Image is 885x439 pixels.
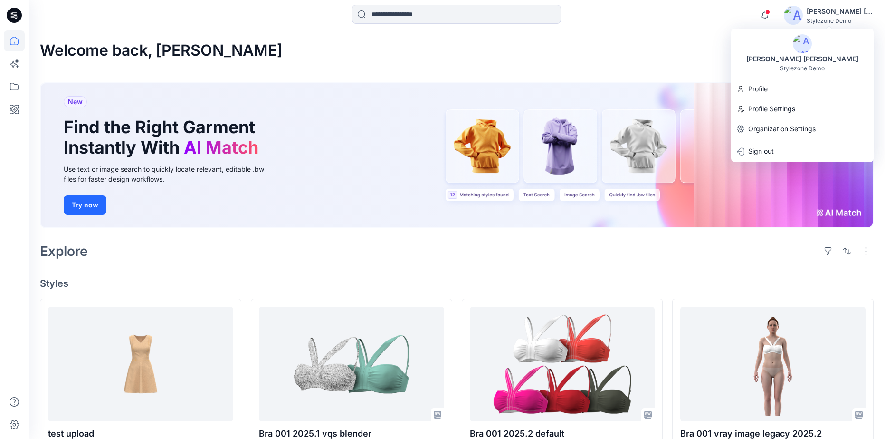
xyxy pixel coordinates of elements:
a: Profile Settings [731,100,874,118]
a: Profile [731,80,874,98]
div: [PERSON_NAME] [PERSON_NAME] [807,6,873,17]
a: test upload [48,307,233,421]
a: Organization Settings [731,120,874,138]
h2: Explore [40,244,88,259]
p: Organization Settings [748,120,816,138]
div: [PERSON_NAME] [PERSON_NAME] [741,53,864,65]
img: avatar [793,34,812,53]
img: avatar [784,6,803,25]
a: Bra 001 2025.1 vqs blender [259,307,444,421]
div: Use text or image search to quickly locate relevant, editable .bw files for faster design workflows. [64,164,277,184]
a: Bra 001 2025.2 default [470,307,655,421]
p: Profile [748,80,768,98]
div: Stylezone Demo [807,17,873,24]
button: Try now [64,195,106,215]
p: Sign out [748,142,774,160]
a: Bra 001 vray image legacy 2025.2 [680,307,866,421]
span: AI Match [184,137,258,158]
span: New [68,96,83,107]
h1: Find the Right Garment Instantly With [64,117,263,158]
p: Profile Settings [748,100,795,118]
h2: Welcome back, [PERSON_NAME] [40,42,283,59]
h4: Styles [40,278,874,289]
div: Stylezone Demo [780,65,825,72]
